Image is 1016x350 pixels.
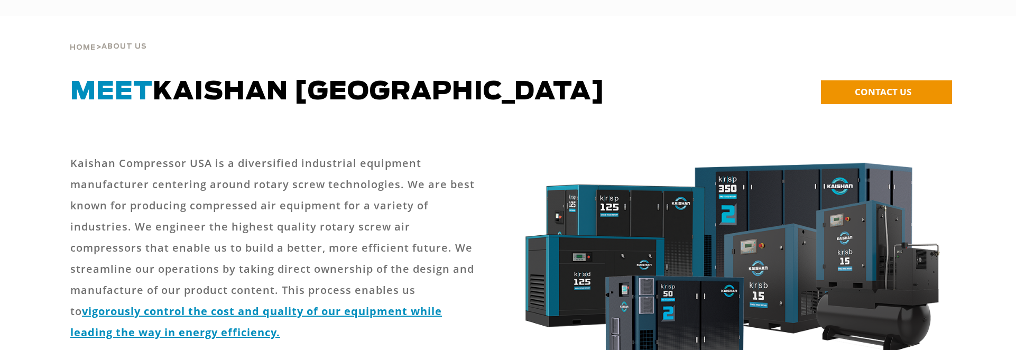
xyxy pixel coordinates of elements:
a: CONTACT US [821,80,952,104]
a: vigorously control the cost and quality of our equipment while leading the way in energy efficiency. [70,304,442,339]
p: Kaishan Compressor USA is a diversified industrial equipment manufacturer centering around rotary... [70,153,481,343]
div: > [70,16,147,56]
span: Kaishan [GEOGRAPHIC_DATA] [70,79,605,105]
span: Meet [70,79,153,105]
span: Home [70,44,96,51]
span: About Us [101,43,147,50]
span: CONTACT US [855,86,911,98]
a: Home [70,42,96,52]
